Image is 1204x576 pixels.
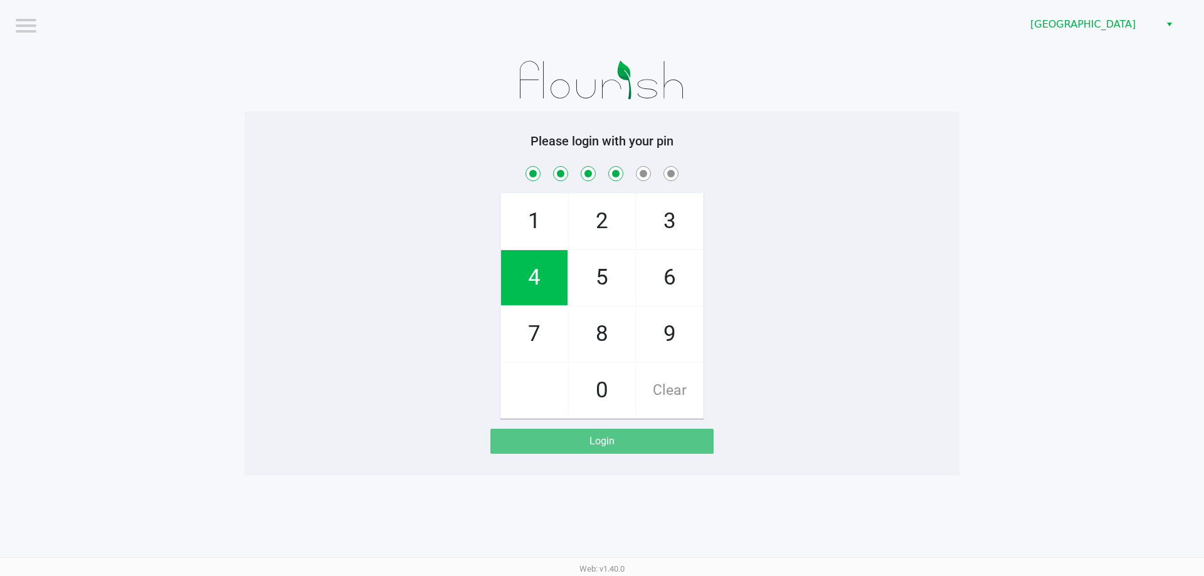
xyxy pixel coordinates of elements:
[1160,13,1178,36] button: Select
[579,564,625,573] span: Web: v1.40.0
[569,363,635,418] span: 0
[501,194,568,249] span: 1
[636,306,703,362] span: 9
[569,250,635,305] span: 5
[636,250,703,305] span: 6
[636,194,703,249] span: 3
[636,363,703,418] span: Clear
[501,250,568,305] span: 4
[569,306,635,362] span: 8
[501,306,568,362] span: 7
[254,134,950,149] h5: Please login with your pin
[569,194,635,249] span: 2
[1030,17,1153,32] span: [GEOGRAPHIC_DATA]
